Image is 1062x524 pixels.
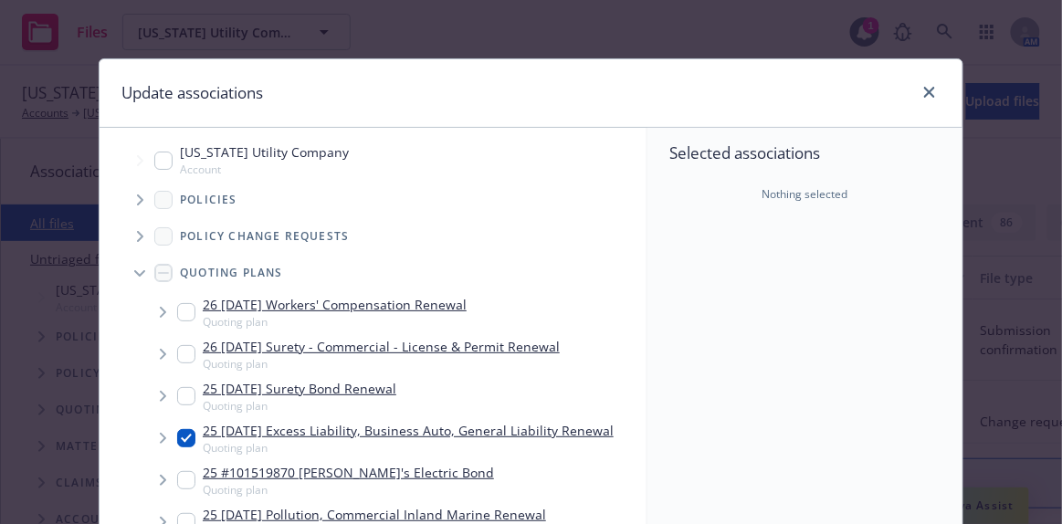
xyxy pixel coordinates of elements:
span: Nothing selected [762,186,848,203]
a: 25 #101519870 [PERSON_NAME]'s Electric Bond [203,463,494,482]
span: Quoting plan [203,356,560,372]
a: 25 [DATE] Excess Liability, Business Auto, General Liability Renewal [203,421,614,440]
span: Quoting plan [203,314,467,330]
h1: Update associations [121,81,263,105]
span: Selected associations [669,142,941,164]
span: Policies [180,194,237,205]
a: 26 [DATE] Surety - Commercial - License & Permit Renewal [203,337,560,356]
span: Quoting plan [203,482,494,498]
span: [US_STATE] Utility Company [180,142,349,162]
a: 26 [DATE] Workers' Compensation Renewal [203,295,467,314]
a: 25 [DATE] Surety Bond Renewal [203,379,396,398]
span: Quoting plans [180,267,283,278]
span: Quoting plan [203,398,396,414]
span: Policy change requests [180,231,349,242]
a: close [919,81,941,103]
a: 25 [DATE] Pollution, Commercial Inland Marine Renewal [203,505,546,524]
span: Quoting plan [203,440,614,456]
span: Account [180,162,349,177]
